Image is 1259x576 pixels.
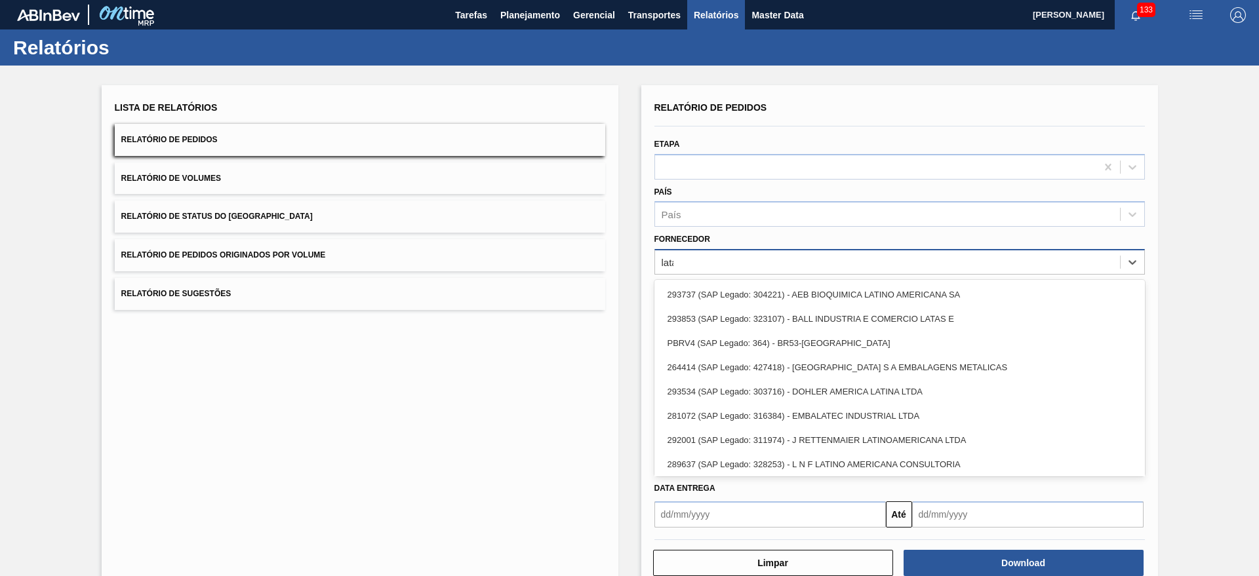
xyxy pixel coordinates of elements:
div: 293534 (SAP Legado: 303716) - DOHLER AMERICA LATINA LTDA [654,379,1145,404]
div: 292001 (SAP Legado: 311974) - J RETTENMAIER LATINOAMERICANA LTDA [654,428,1145,452]
button: Relatório de Pedidos Originados por Volume [115,239,605,271]
label: Fornecedor [654,235,710,244]
button: Relatório de Volumes [115,163,605,195]
button: Até [886,501,912,528]
div: PBRV4 (SAP Legado: 364) - BR53-[GEOGRAPHIC_DATA] [654,331,1145,355]
div: País [662,209,681,220]
span: Planejamento [500,7,560,23]
span: Master Data [751,7,803,23]
button: Relatório de Pedidos [115,124,605,156]
span: Lista de Relatórios [115,102,218,113]
img: Logout [1230,7,1246,23]
button: Download [904,550,1144,576]
input: dd/mm/yyyy [654,501,886,528]
span: Relatórios [694,7,738,23]
div: 293853 (SAP Legado: 323107) - BALL INDUSTRIA E COMERCIO LATAS E [654,307,1145,331]
span: Relatório de Volumes [121,174,221,183]
img: TNhmsLtSVTkK8tSr43FrP2fwEKptu5GPRR3wAAAABJRU5ErkJggg== [17,9,80,21]
div: 281072 (SAP Legado: 316384) - EMBALATEC INDUSTRIAL LTDA [654,404,1145,428]
label: País [654,187,672,197]
span: Data entrega [654,484,715,493]
span: Relatório de Sugestões [121,289,231,298]
button: Notificações [1115,6,1157,24]
input: dd/mm/yyyy [912,501,1144,528]
div: 264414 (SAP Legado: 427418) - [GEOGRAPHIC_DATA] S A EMBALAGENS METALICAS [654,355,1145,379]
img: userActions [1188,7,1204,23]
span: Gerencial [573,7,615,23]
span: Tarefas [455,7,487,23]
button: Limpar [653,550,893,576]
span: Relatório de Pedidos [654,102,767,113]
span: Transportes [628,7,681,23]
span: 133 [1137,3,1155,17]
span: Relatório de Status do [GEOGRAPHIC_DATA] [121,212,313,221]
div: 289637 (SAP Legado: 328253) - L N F LATINO AMERICANA CONSULTORIA [654,452,1145,476]
button: Relatório de Sugestões [115,278,605,310]
label: Etapa [654,140,680,149]
h1: Relatórios [13,40,246,55]
div: 293737 (SAP Legado: 304221) - AEB BIOQUIMICA LATINO AMERICANA SA [654,282,1145,307]
span: Relatório de Pedidos Originados por Volume [121,250,326,259]
span: Relatório de Pedidos [121,135,218,144]
button: Relatório de Status do [GEOGRAPHIC_DATA] [115,201,605,233]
